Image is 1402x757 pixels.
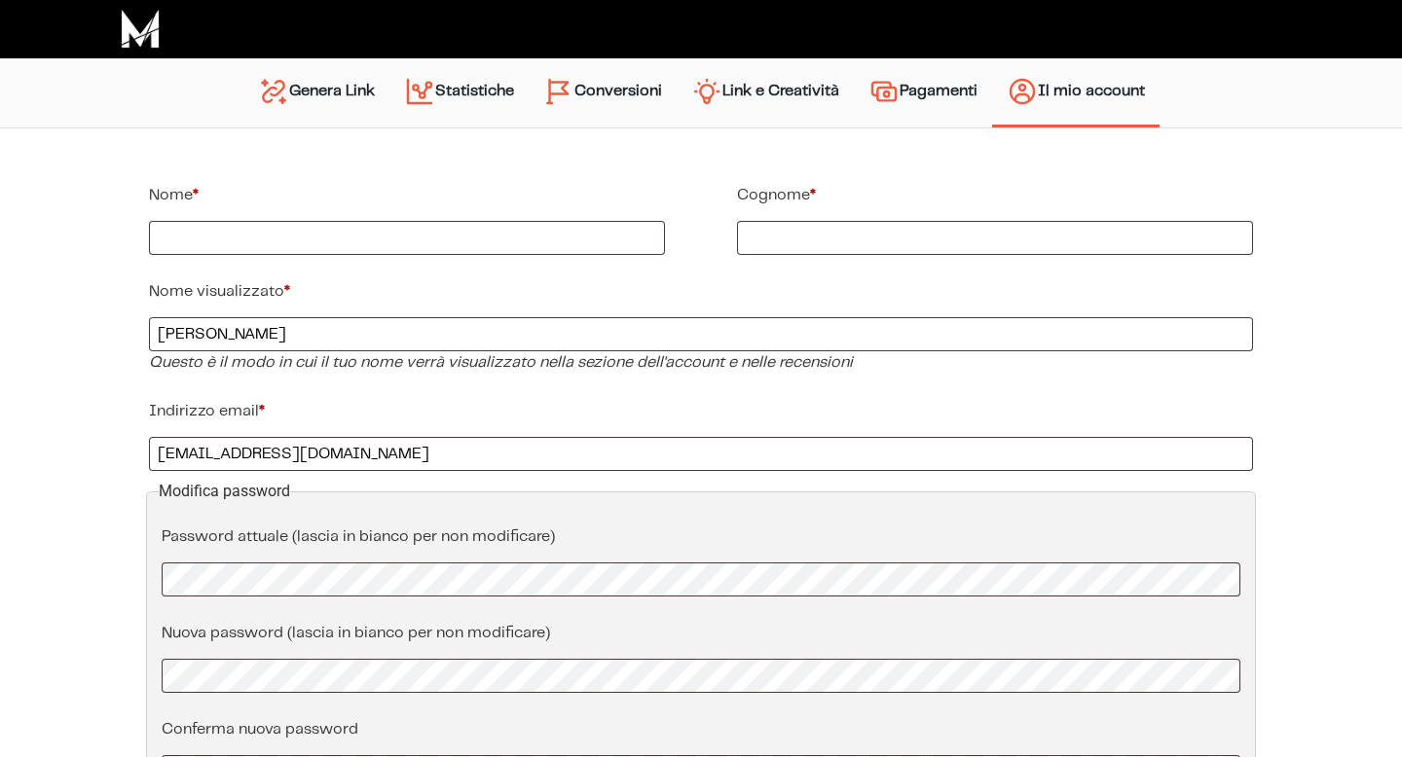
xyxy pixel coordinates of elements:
a: Conversioni [529,68,677,118]
img: stats.svg [404,76,435,107]
label: Indirizzo email [149,396,1253,427]
img: payments.svg [868,76,900,107]
a: Pagamenti [854,68,992,118]
img: generate-link.svg [258,76,289,107]
a: Genera Link [243,68,389,118]
label: Cognome [737,180,1253,211]
a: Il mio account [992,68,1160,115]
a: Link e Creatività [677,68,854,118]
label: Nome visualizzato [149,276,1253,307]
em: Questo è il modo in cui il tuo nome verrà visualizzato nella sezione dell'account e nelle recensioni [149,355,853,370]
img: creativity.svg [691,76,722,107]
img: conversion-2.svg [543,76,574,107]
legend: Modifica password [159,480,290,503]
label: Password attuale (lascia in bianco per non modificare) [162,522,1240,553]
label: Nuova password (lascia in bianco per non modificare) [162,618,1240,649]
label: Nome [149,180,665,211]
a: Statistiche [389,68,529,118]
nav: Menu principale [243,58,1160,127]
label: Conferma nuova password [162,714,1240,745]
img: account.svg [1007,76,1038,107]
